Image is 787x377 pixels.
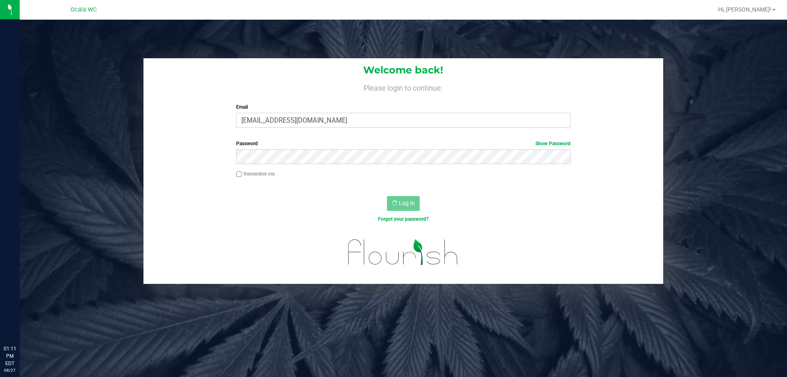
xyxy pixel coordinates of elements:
[378,216,429,222] a: Forgot your password?
[71,6,97,13] span: Ocala WC
[236,141,258,146] span: Password
[535,141,571,146] a: Show Password
[399,200,415,206] span: Log In
[387,196,420,211] button: Log In
[143,82,663,92] h4: Please login to continue.
[236,170,275,178] label: Remember me
[236,171,242,177] input: Remember me
[4,345,16,367] p: 01:11 PM EDT
[4,367,16,373] p: 08/27
[338,231,468,273] img: flourish_logo.svg
[143,65,663,75] h1: Welcome back!
[236,103,570,111] label: Email
[718,6,771,13] span: Hi, [PERSON_NAME]!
